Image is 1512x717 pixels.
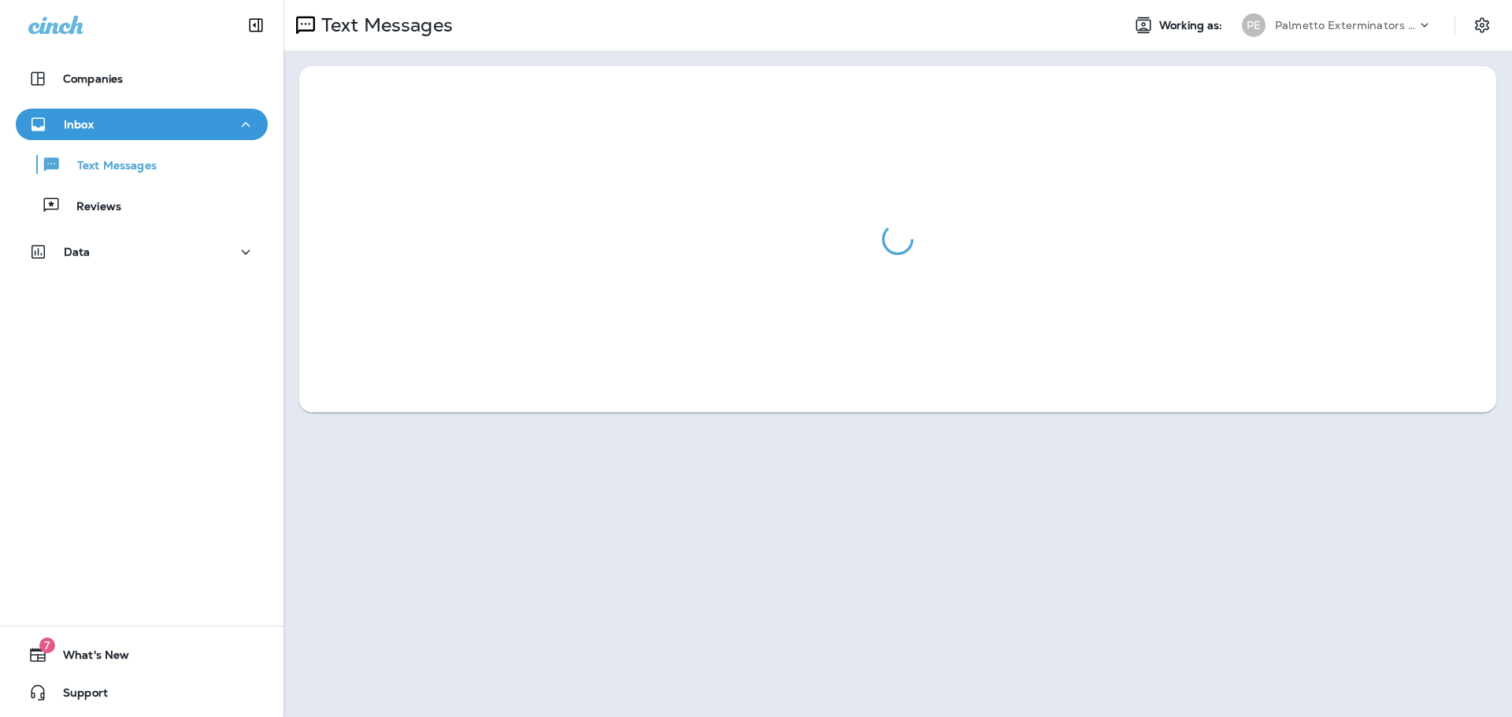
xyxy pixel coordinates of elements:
[64,118,94,131] p: Inbox
[47,649,129,667] span: What's New
[64,246,91,258] p: Data
[16,148,268,181] button: Text Messages
[16,236,268,268] button: Data
[61,159,157,174] p: Text Messages
[16,677,268,708] button: Support
[16,109,268,140] button: Inbox
[63,72,123,85] p: Companies
[1275,19,1417,31] p: Palmetto Exterminators LLC
[16,63,268,94] button: Companies
[16,639,268,671] button: 7What's New
[1242,13,1266,37] div: PE
[47,686,108,705] span: Support
[1159,19,1226,32] span: Working as:
[61,200,121,215] p: Reviews
[39,638,55,653] span: 7
[1468,11,1496,39] button: Settings
[315,13,453,37] p: Text Messages
[16,189,268,222] button: Reviews
[234,9,278,41] button: Collapse Sidebar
